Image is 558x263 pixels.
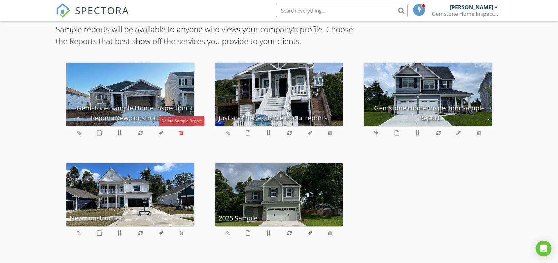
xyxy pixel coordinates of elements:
a: SPECTORA [56,9,129,23]
span: Delete Sample Report [161,118,202,124]
div: [PERSON_NAME] [450,4,493,11]
div: Open Intercom Messenger [536,241,551,256]
input: Search everything... [276,4,408,17]
p: Sample reports will be available to anyone who views your company's profile. Choose the Reports t... [56,23,353,47]
img: The Best Home Inspection Software - Spectora [56,3,70,18]
span: SPECTORA [75,3,129,17]
div: Gemstone Home Inspections, LLC [432,11,498,17]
